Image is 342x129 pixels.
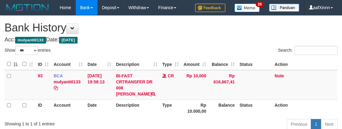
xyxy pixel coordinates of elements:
[85,70,114,100] td: [DATE] 19:58:13
[15,46,38,55] select: Showentries
[5,22,337,34] h1: Bank History
[181,58,209,70] th: Amount: activate to sort column ascending
[85,58,114,70] th: Date: activate to sort column ascending
[237,99,272,117] th: Status
[51,58,85,70] th: Account: activate to sort column ascending
[181,99,209,117] th: Rp 10.000,00
[237,58,272,70] th: Status
[272,99,337,117] th: Action
[35,99,51,117] th: ID
[54,79,81,84] a: mulyanti0133
[38,73,43,78] span: 93
[20,58,35,70] th: : activate to sort column ascending
[85,99,114,117] th: Date
[114,58,160,70] th: Description: activate to sort column ascending
[54,73,63,78] span: BCA
[5,46,51,55] label: Show entries
[5,58,20,70] th: : activate to sort column descending
[256,2,264,7] span: 26
[209,70,237,100] td: Rp 616,667,41
[5,118,138,127] div: Showing 1 to 1 of 1 entries
[160,99,181,117] th: Type
[269,4,299,12] img: panduan.png
[209,99,237,117] th: Balance
[5,37,337,43] h4: Acc: Date:
[114,70,160,100] td: BI-FAST CRTRANSFER DR 008 [PERSON_NAME]
[209,58,237,70] th: Balance: activate to sort column ascending
[35,58,51,70] th: ID: activate to sort column ascending
[54,85,58,90] a: Copy mulyanti0133 to clipboard
[5,3,51,12] img: MOTION_logo.png
[275,73,284,78] a: Note
[278,46,337,55] label: Search:
[181,70,209,100] td: Rp 10,000
[294,46,337,55] input: Search:
[15,37,46,44] span: mulyanti0133
[51,99,85,117] th: Account
[160,58,181,70] th: Type: activate to sort column ascending
[234,4,260,12] img: Button%20Memo.svg
[59,37,78,44] span: [DATE]
[114,99,160,117] th: Description
[272,58,337,70] th: Action
[195,4,225,12] img: Feedback.jpg
[168,73,174,78] span: CR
